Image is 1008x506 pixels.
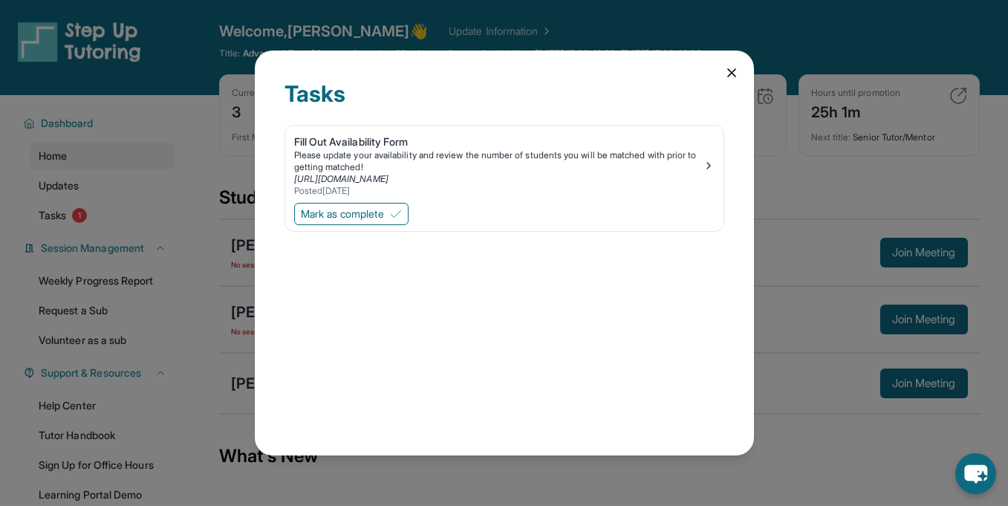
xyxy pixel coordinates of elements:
[284,80,724,125] div: Tasks
[294,134,703,149] div: Fill Out Availability Form
[294,203,409,225] button: Mark as complete
[301,207,384,221] span: Mark as complete
[294,149,703,173] div: Please update your availability and review the number of students you will be matched with prior ...
[390,208,402,220] img: Mark as complete
[294,173,388,184] a: [URL][DOMAIN_NAME]
[294,185,703,197] div: Posted [DATE]
[955,453,996,494] button: chat-button
[285,126,724,200] a: Fill Out Availability FormPlease update your availability and review the number of students you w...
